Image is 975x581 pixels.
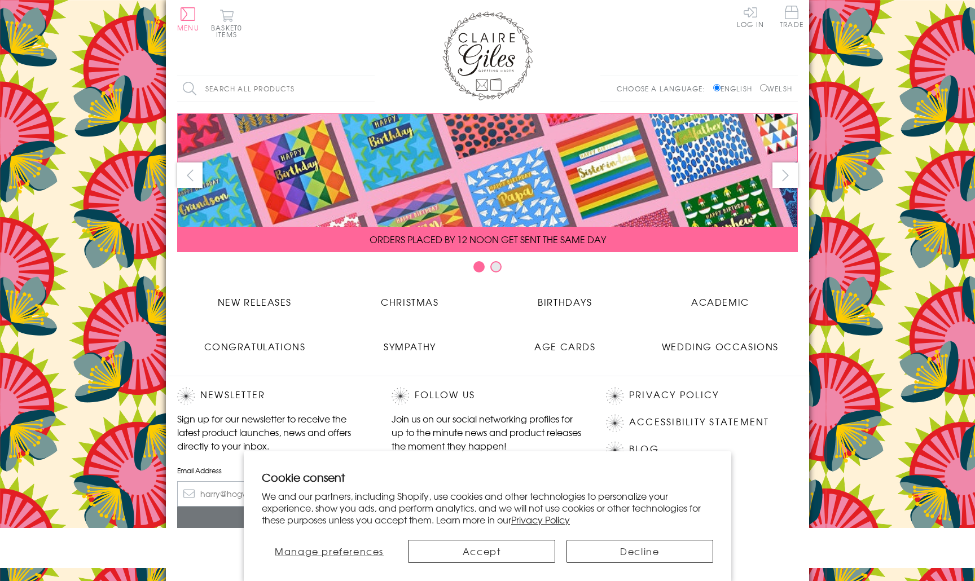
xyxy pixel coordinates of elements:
[488,331,643,353] a: Age Cards
[488,287,643,309] a: Birthdays
[629,388,719,403] a: Privacy Policy
[392,412,583,452] p: Join us on our social networking profiles for up to the minute news and product releases the mome...
[760,84,767,91] input: Welsh
[204,340,306,353] span: Congratulations
[408,540,555,563] button: Accept
[332,287,488,309] a: Christmas
[662,340,779,353] span: Wedding Occasions
[617,83,711,94] p: Choose a language:
[629,442,659,457] a: Blog
[211,9,242,38] button: Basket0 items
[713,83,758,94] label: English
[643,331,798,353] a: Wedding Occasions
[262,540,397,563] button: Manage preferences
[643,287,798,309] a: Academic
[262,490,713,525] p: We and our partners, including Shopify, use cookies and other technologies to personalize your ex...
[780,6,803,30] a: Trade
[177,331,332,353] a: Congratulations
[218,295,292,309] span: New Releases
[370,232,606,246] span: ORDERS PLACED BY 12 NOON GET SENT THE SAME DAY
[780,6,803,28] span: Trade
[216,23,242,39] span: 0 items
[177,7,199,31] button: Menu
[629,415,770,430] a: Accessibility Statement
[713,84,721,91] input: English
[511,513,570,526] a: Privacy Policy
[760,83,792,94] label: Welsh
[177,162,203,188] button: prev
[177,287,332,309] a: New Releases
[691,295,749,309] span: Academic
[177,261,798,278] div: Carousel Pagination
[177,412,369,452] p: Sign up for our newsletter to receive the latest product launches, news and offers directly to yo...
[538,295,592,309] span: Birthdays
[772,162,798,188] button: next
[384,340,436,353] span: Sympathy
[177,507,369,532] input: Subscribe
[566,540,713,563] button: Decline
[177,465,369,476] label: Email Address
[392,388,583,404] h2: Follow Us
[473,261,485,272] button: Carousel Page 1 (Current Slide)
[262,469,713,485] h2: Cookie consent
[534,340,595,353] span: Age Cards
[442,11,533,100] img: Claire Giles Greetings Cards
[332,331,488,353] a: Sympathy
[275,544,384,558] span: Manage preferences
[177,76,375,102] input: Search all products
[177,481,369,507] input: harry@hogwarts.edu
[177,388,369,404] h2: Newsletter
[177,23,199,33] span: Menu
[737,6,764,28] a: Log In
[363,76,375,102] input: Search
[490,261,502,272] button: Carousel Page 2
[381,295,438,309] span: Christmas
